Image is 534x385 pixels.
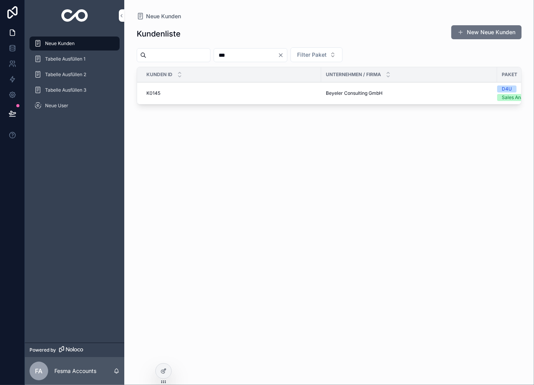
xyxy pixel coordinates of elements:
span: Unternehmen / Firma [326,71,381,78]
a: Tabelle Ausfüllen 1 [30,52,120,66]
img: App logo [61,9,88,22]
span: K0145 [146,90,160,96]
span: Powered by [30,347,56,353]
a: Neue User [30,99,120,113]
a: Tabelle Ausfüllen 2 [30,68,120,82]
a: K0145 [146,90,317,96]
a: Neue Kunden [30,37,120,51]
button: New Neue Kunden [451,25,522,39]
h1: Kundenliste [137,28,181,39]
div: scrollable content [25,31,124,123]
a: Tabelle Ausfüllen 3 [30,83,120,97]
p: Fesma Accounts [54,367,96,375]
div: D4U [502,85,512,92]
button: Clear [278,52,287,58]
a: Neue Kunden [137,12,181,20]
span: Neue User [45,103,68,109]
span: Neue Kunden [45,40,75,47]
span: Tabelle Ausfüllen 2 [45,71,86,78]
span: Tabelle Ausfüllen 1 [45,56,85,62]
span: Beyeler Consulting GmbH [326,90,383,96]
span: Tabelle Ausfüllen 3 [45,87,86,93]
span: FA [35,366,43,376]
a: Beyeler Consulting GmbH [326,90,492,96]
button: Select Button [290,47,343,62]
span: Kunden ID [146,71,172,78]
span: Paket [502,71,517,78]
span: Filter Paket [297,51,327,59]
a: Powered by [25,343,124,357]
span: Neue Kunden [146,12,181,20]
